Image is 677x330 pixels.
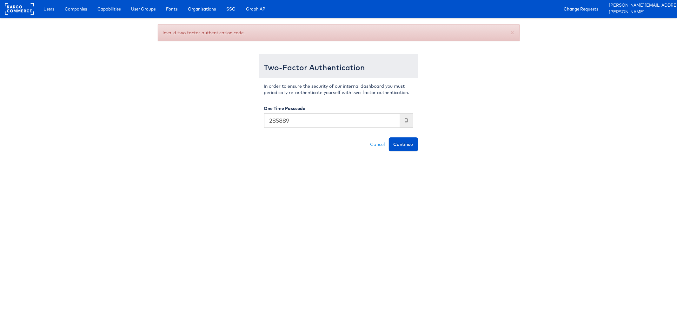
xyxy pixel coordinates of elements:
[559,3,603,15] a: Change Requests
[131,6,156,12] span: User Groups
[264,83,413,96] p: In order to ensure the security of our internal dashboard you must periodically re-authenticate y...
[166,6,177,12] span: Fonts
[126,3,160,15] a: User Groups
[161,3,182,15] a: Fonts
[264,113,400,128] input: Enter the code
[609,9,672,16] a: [PERSON_NAME]
[93,3,125,15] a: Capabilities
[241,3,271,15] a: Graph API
[511,28,515,36] span: ×
[222,3,240,15] a: SSO
[158,24,520,41] div: Invalid two factor authentication code.
[97,6,121,12] span: Capabilities
[511,29,515,36] button: Close
[43,6,54,12] span: Users
[60,3,92,15] a: Companies
[183,3,221,15] a: Organisations
[609,2,672,9] a: [PERSON_NAME][EMAIL_ADDRESS][DOMAIN_NAME]
[226,6,236,12] span: SSO
[264,63,413,72] h3: Two-Factor Authentication
[389,137,418,151] button: Continue
[65,6,87,12] span: Companies
[367,137,389,151] a: Cancel
[246,6,267,12] span: Graph API
[39,3,59,15] a: Users
[264,105,306,112] label: One Time Passcode
[188,6,216,12] span: Organisations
